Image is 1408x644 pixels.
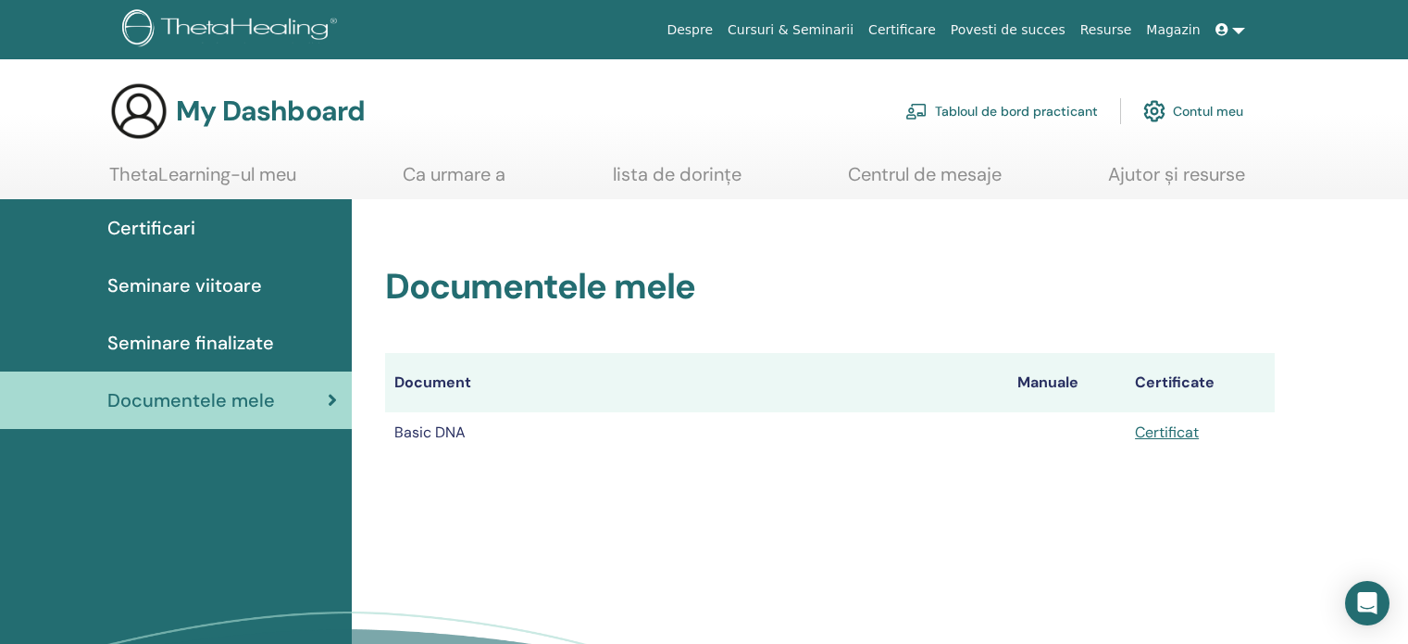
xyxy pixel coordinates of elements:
img: logo.png [122,9,343,51]
a: Tabloul de bord practicant [905,91,1098,132]
a: Magazin [1139,13,1207,47]
a: Resurse [1073,13,1140,47]
a: Certificat [1135,423,1199,442]
a: Ca urmare a [403,163,505,199]
th: Document [385,353,1008,412]
a: lista de dorințe [613,163,741,199]
div: Open Intercom Messenger [1345,581,1389,625]
img: generic-user-icon.jpg [109,82,168,141]
span: Certificari [107,214,195,242]
a: Povesti de succes [943,13,1073,47]
a: ThetaLearning-ul meu [109,163,296,199]
a: Contul meu [1143,91,1243,132]
th: Manuale [1008,353,1126,412]
a: Cursuri & Seminarii [720,13,861,47]
span: Documentele mele [107,386,275,414]
td: Basic DNA [385,412,1008,453]
img: chalkboard-teacher.svg [905,103,928,120]
th: Certificate [1126,353,1275,412]
a: Ajutor și resurse [1108,163,1245,199]
img: cog.svg [1143,95,1165,127]
span: Seminare finalizate [107,329,274,357]
a: Centrul de mesaje [848,163,1002,199]
a: Despre [659,13,720,47]
h2: Documentele mele [385,266,1275,309]
h3: My Dashboard [176,95,365,128]
span: Seminare viitoare [107,271,262,299]
a: Certificare [861,13,943,47]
